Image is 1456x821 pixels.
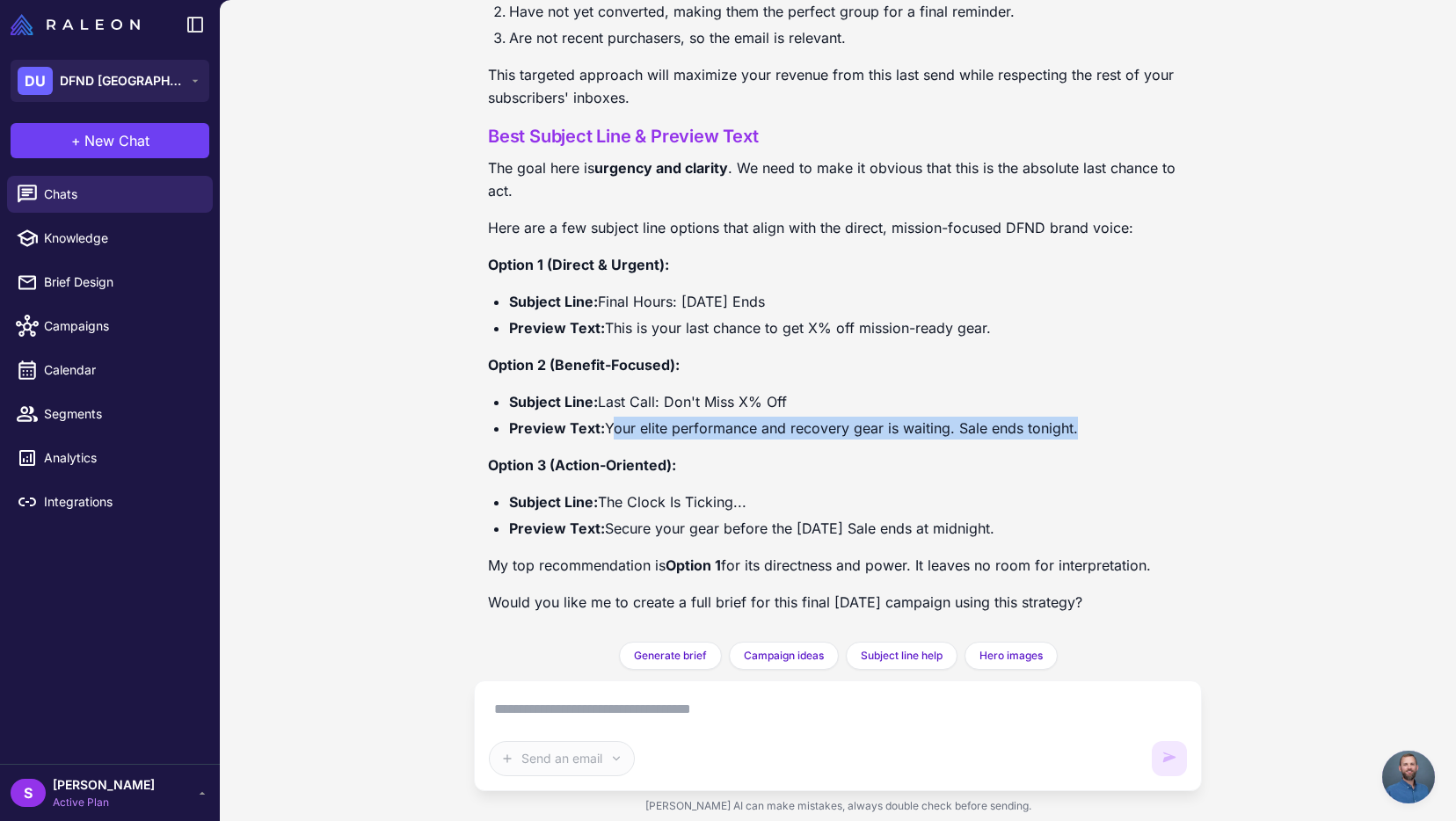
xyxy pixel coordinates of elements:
[488,554,1188,577] p: My top recommendation is for its directness and power. It leaves no room for interpretation.
[7,440,213,476] a: Analytics
[979,648,1043,664] span: Hero images
[53,775,155,795] span: [PERSON_NAME]
[7,176,213,213] a: Chats
[44,185,199,204] span: Chats
[965,642,1058,670] button: Hero images
[11,14,147,35] a: Raleon Logo
[509,419,605,437] strong: Preview Text:
[11,779,46,807] div: S
[53,795,155,810] span: Active Plan
[509,519,605,537] strong: Preview Text:
[44,360,199,380] span: Calendar
[488,216,1188,239] p: Here are a few subject line options that align with the direct, mission-focused DFND brand voice:
[509,316,1188,339] li: This is your last chance to get X% off mission-ready gear.
[474,791,1202,821] div: [PERSON_NAME] AI can make mistakes, always double check before sending.
[44,404,199,424] span: Segments
[509,293,598,310] strong: Subject Line:
[7,483,213,520] a: Integrations
[509,517,1188,540] li: Secure your gear before the [DATE] Sale ends at midnight.
[509,390,1188,413] li: Last Call: Don't Miss X% Off
[7,308,213,345] a: Campaigns
[594,159,728,177] strong: urgency and clarity
[488,156,1188,202] p: The goal here is . We need to make it obvious that this is the absolute last chance to act.
[619,642,722,670] button: Generate brief
[11,60,209,102] button: DUDFND [GEOGRAPHIC_DATA]
[634,648,707,664] span: Generate brief
[509,393,598,410] strong: Subject Line:
[744,648,824,664] span: Campaign ideas
[488,591,1188,614] p: Would you like me to create a full brief for this final [DATE] campaign using this strategy?
[7,396,213,432] a: Segments
[7,220,213,257] a: Knowledge
[44,492,199,512] span: Integrations
[509,493,598,511] strong: Subject Line:
[7,352,213,389] a: Calendar
[44,272,199,292] span: Brief Design
[44,448,199,468] span: Analytics
[11,123,209,158] button: +New Chat
[509,319,605,337] strong: Preview Text:
[60,71,183,91] span: DFND [GEOGRAPHIC_DATA]
[71,130,81,151] span: +
[488,63,1188,109] p: This targeted approach will maximize your revenue from this last send while respecting the rest o...
[44,229,199,248] span: Knowledge
[84,130,149,151] span: New Chat
[488,456,676,474] strong: Option 3 (Action-Oriented):
[509,490,1188,513] li: The Clock Is Ticking...
[488,356,680,374] strong: Option 2 (Benefit-Focused):
[488,123,1188,149] h3: Best Subject Line & Preview Text
[488,256,669,273] strong: Option 1 (Direct & Urgent):
[861,648,943,664] span: Subject line help
[11,14,140,35] img: Raleon Logo
[18,67,53,95] div: DU
[666,556,721,574] strong: Option 1
[509,290,1188,313] li: Final Hours: [DATE] Ends
[729,642,839,670] button: Campaign ideas
[7,264,213,301] a: Brief Design
[489,741,635,776] button: Send an email
[44,316,199,336] span: Campaigns
[509,26,1188,49] li: Are not recent purchasers, so the email is relevant.
[846,642,957,670] button: Subject line help
[509,417,1188,440] li: Your elite performance and recovery gear is waiting. Sale ends tonight.
[1382,751,1435,803] a: Open chat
